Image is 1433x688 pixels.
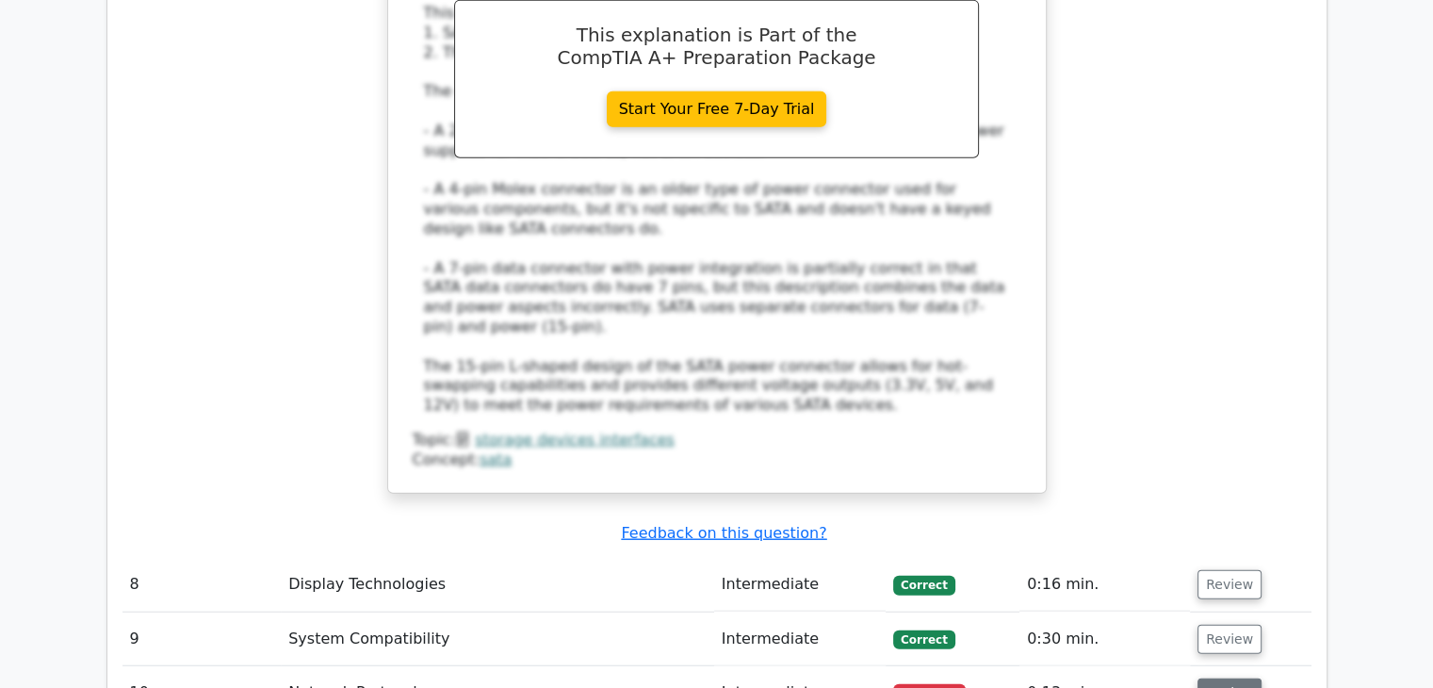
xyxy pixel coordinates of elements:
[475,431,675,449] a: storage devices interfaces
[714,613,886,666] td: Intermediate
[1019,558,1190,612] td: 0:16 min.
[893,631,954,649] span: Correct
[281,613,714,666] td: System Compatibility
[893,576,954,595] span: Correct
[1197,625,1262,654] button: Review
[607,91,827,127] a: Start Your Free 7-Day Trial
[122,558,282,612] td: 8
[480,450,512,468] a: sata
[413,431,1021,450] div: Topic:
[1019,613,1190,666] td: 0:30 min.
[714,558,886,612] td: Intermediate
[621,524,826,542] a: Feedback on this question?
[281,558,714,612] td: Display Technologies
[413,450,1021,470] div: Concept:
[122,613,282,666] td: 9
[1197,570,1262,599] button: Review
